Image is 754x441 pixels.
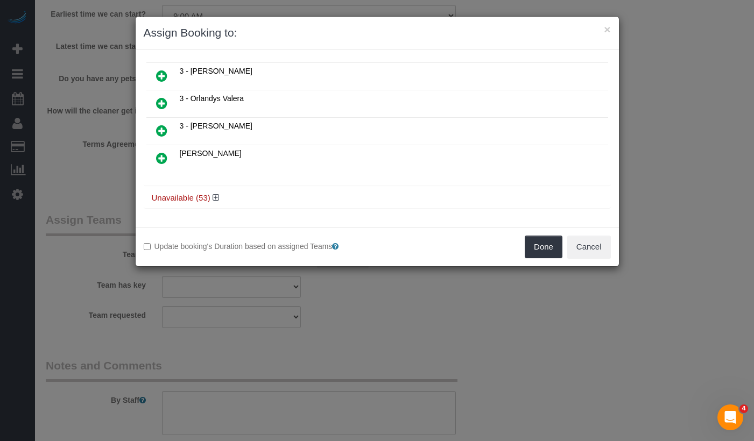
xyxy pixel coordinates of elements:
[144,25,611,41] h3: Assign Booking to:
[567,236,611,258] button: Cancel
[739,404,748,413] span: 4
[717,404,743,430] iframe: Intercom live chat
[180,122,252,130] span: 3 - [PERSON_NAME]
[604,24,610,35] button: ×
[180,94,244,103] span: 3 - Orlandys Valera
[144,243,151,250] input: Update booking's Duration based on assigned Teams
[152,194,603,203] h4: Unavailable (53)
[180,67,252,75] span: 3 - [PERSON_NAME]
[525,236,562,258] button: Done
[144,241,369,252] label: Update booking's Duration based on assigned Teams
[180,149,242,158] span: [PERSON_NAME]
